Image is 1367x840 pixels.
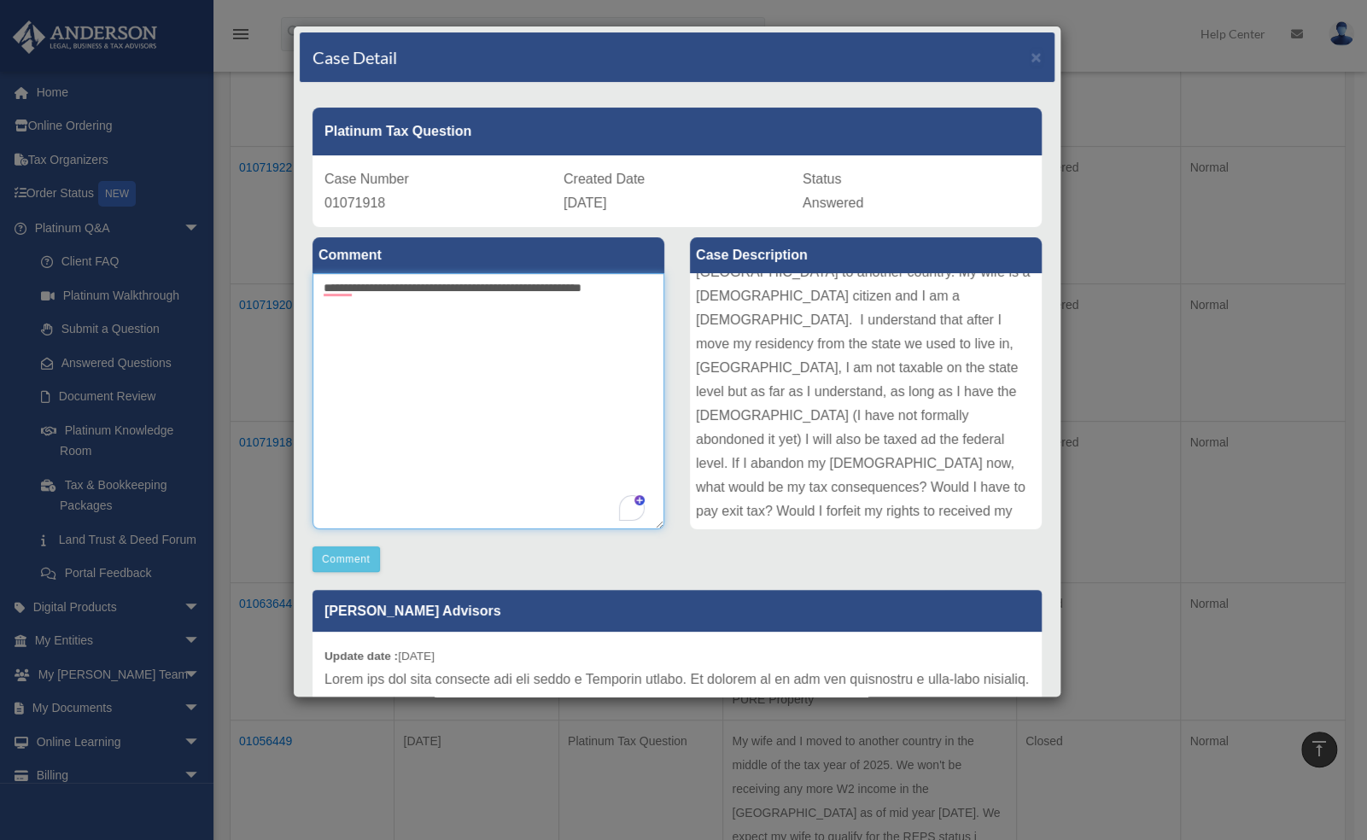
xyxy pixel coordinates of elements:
label: Case Description [690,237,1042,273]
span: Case Number [324,172,409,186]
span: 01071918 [324,195,385,210]
p: [PERSON_NAME] Advisors [313,590,1042,632]
span: × [1031,47,1042,67]
small: [DATE] [324,650,435,662]
button: Close [1031,48,1042,66]
textarea: To enrich screen reader interactions, please activate Accessibility in Grammarly extension settings [313,273,664,529]
span: [DATE] [564,195,606,210]
span: Created Date [564,172,645,186]
span: Status [803,172,841,186]
b: Update date : [324,650,398,662]
button: Comment [313,546,380,572]
h4: Case Detail [313,45,397,69]
span: Answered [803,195,863,210]
div: My wife and I have now moved out of the [GEOGRAPHIC_DATA] to another country. My wife is a [DEMOG... [690,273,1042,529]
label: Comment [313,237,664,273]
div: Platinum Tax Question [313,108,1042,155]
